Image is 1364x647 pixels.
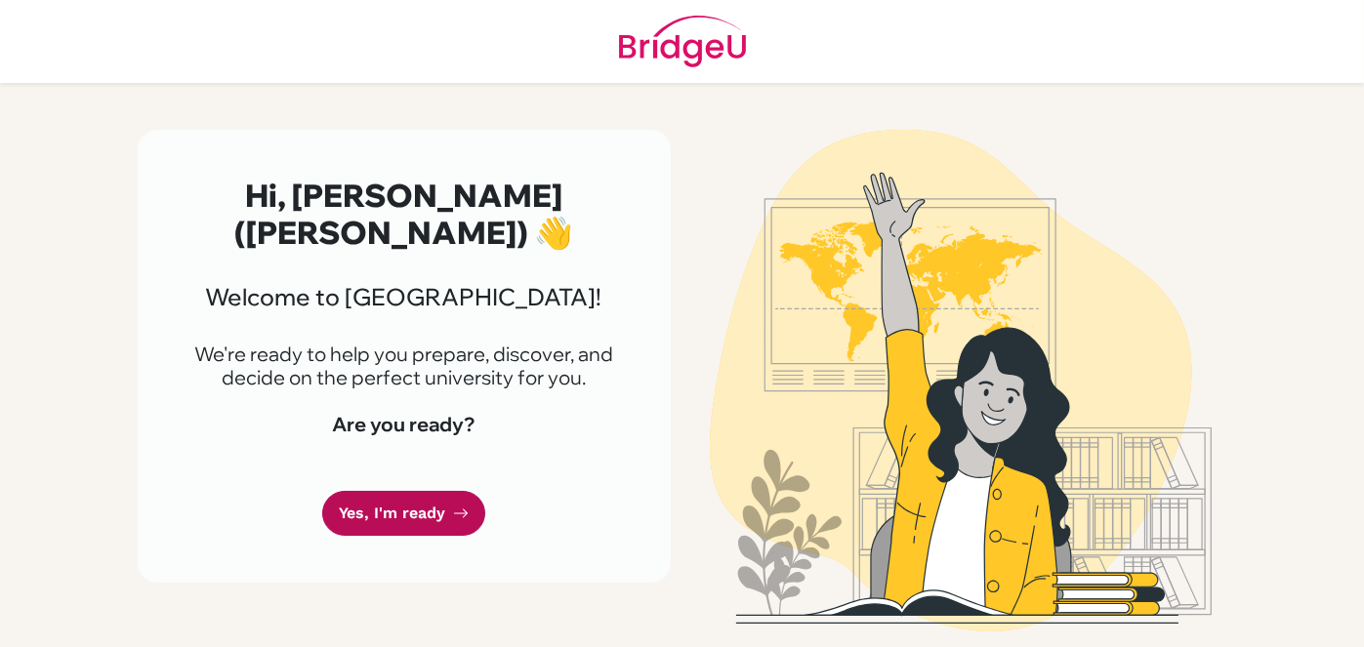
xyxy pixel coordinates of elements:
[322,491,485,537] a: Yes, I'm ready
[185,413,624,436] h4: Are you ready?
[185,177,624,252] h2: Hi, [PERSON_NAME] ([PERSON_NAME]) 👋
[185,283,624,311] h3: Welcome to [GEOGRAPHIC_DATA]!
[185,343,624,389] p: We're ready to help you prepare, discover, and decide on the perfect university for you.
